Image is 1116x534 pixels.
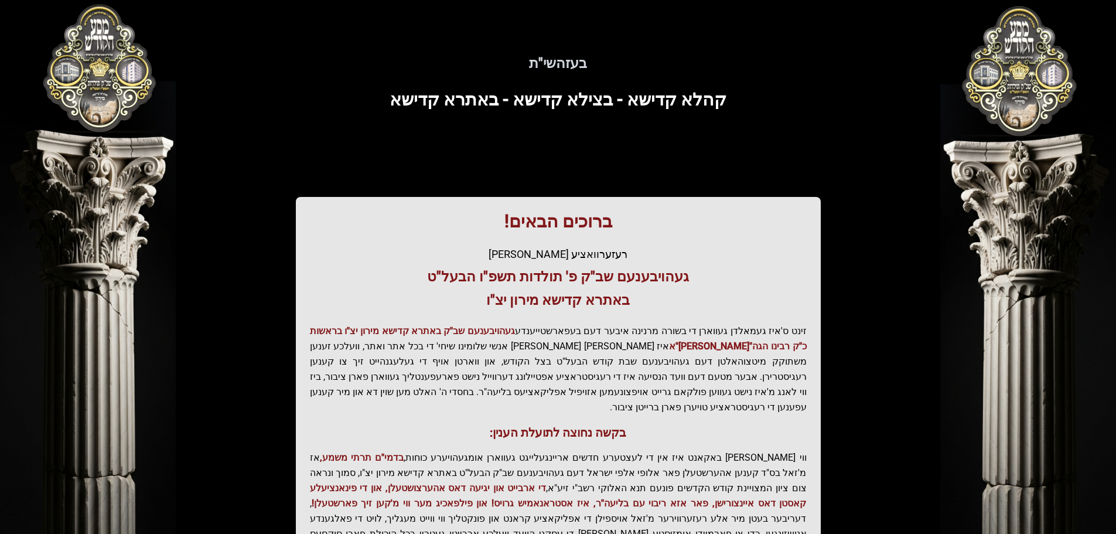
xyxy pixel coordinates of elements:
[310,424,807,441] h3: בקשה נחוצה לתועלת הענין:
[310,211,807,232] h1: ברוכים הבאים!
[310,325,807,352] span: געהויבענעם שב"ק באתרא קדישא מירון יצ"ו בראשות כ"ק רבינו הגה"[PERSON_NAME]"א
[310,291,807,309] h3: באתרא קדישא מירון יצ"ו
[310,324,807,415] p: זינט ס'איז געמאלדן געווארן די בשורה מרנינה איבער דעם בעפארשטייענדע איז [PERSON_NAME] [PERSON_NAME...
[310,267,807,286] h3: געהויבענעם שב"ק פ' תולדות תשפ"ו הבעל"ט
[390,89,726,110] span: קהלא קדישא - בצילא קדישא - באתרא קדישא
[202,54,914,73] h5: בעזהשי"ת
[310,246,807,263] div: רעזערוואציע [PERSON_NAME]
[310,482,807,509] span: די ארבייט און יגיעה דאס אהערצושטעלן, און די פינאנציעלע קאסטן דאס איינצורישן, פאר אזא ריבוי עם בלי...
[320,452,404,463] span: בדמי"ם תרתי משמע,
